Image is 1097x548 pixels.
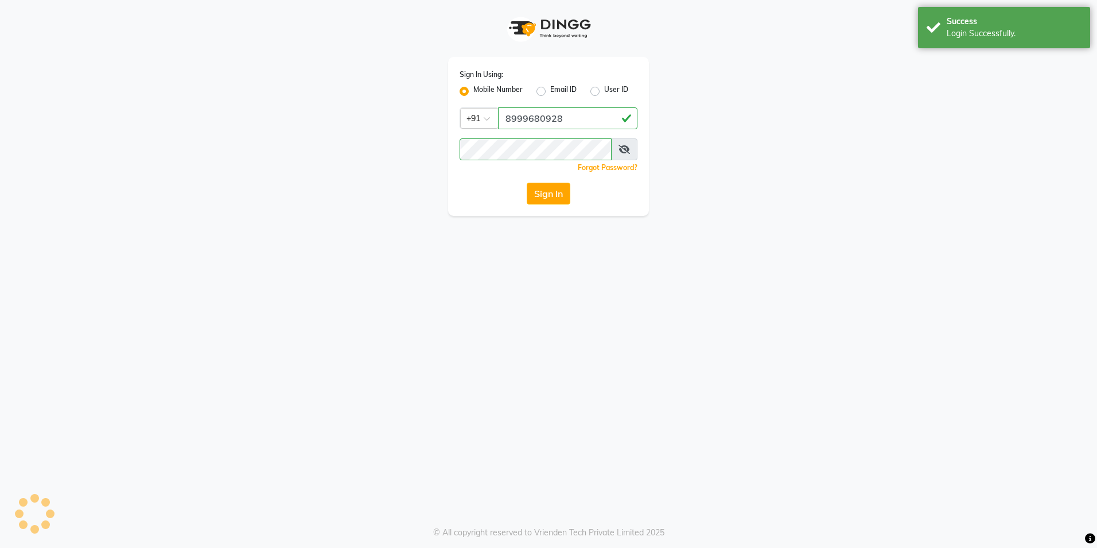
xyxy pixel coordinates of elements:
label: Email ID [550,84,577,98]
a: Forgot Password? [578,163,637,172]
label: Sign In Using: [460,70,503,80]
div: Login Successfully. [947,28,1082,40]
input: Username [498,107,637,129]
label: User ID [604,84,628,98]
label: Mobile Number [473,84,523,98]
button: Sign In [527,183,570,204]
img: logo1.svg [503,11,594,45]
div: Success [947,16,1082,28]
input: Username [460,138,612,160]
